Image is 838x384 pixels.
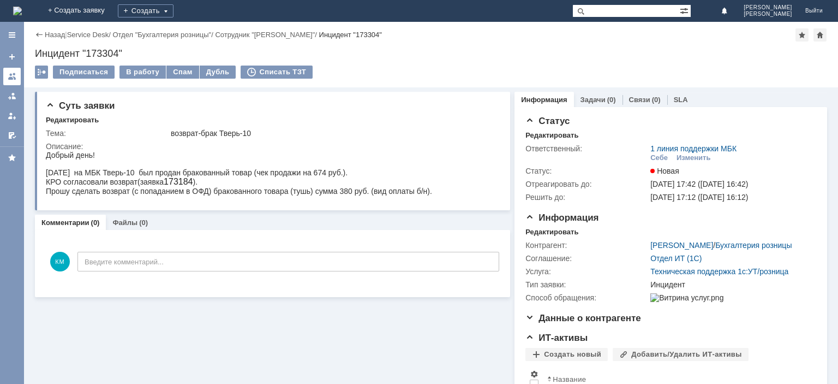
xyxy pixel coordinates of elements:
[171,129,495,138] div: возврат-брак Тверь-10
[35,48,827,59] div: Инцидент "173304"
[525,180,648,188] div: Отреагировать до:
[677,153,711,162] div: Изменить
[553,375,586,383] div: Название
[46,129,169,138] div: Тема:
[46,142,497,151] div: Описание:
[35,66,48,79] div: Работа с массовостью
[67,31,109,39] a: Service Desk
[215,31,319,39] div: /
[744,4,792,11] span: [PERSON_NAME]
[13,7,22,15] a: Перейти на домашнюю страницу
[45,31,65,39] a: Назад
[3,48,21,66] a: Создать заявку
[525,193,648,202] div: Решить до:
[41,218,89,227] a: Комментарии
[139,218,148,227] div: (0)
[650,180,748,188] span: [DATE] 17:42 ([DATE] 16:42)
[525,212,598,223] span: Информация
[530,370,538,379] span: Настройки
[46,116,99,125] div: Редактировать
[13,7,22,15] img: logo
[525,313,641,323] span: Данные о контрагенте
[650,241,713,250] a: [PERSON_NAME]
[650,144,737,153] a: 1 линия поддержки МБК
[525,228,578,237] div: Редактировать
[525,167,648,175] div: Статус:
[813,28,827,42] div: Сделать домашней страницей
[215,31,315,39] a: Сотрудник "[PERSON_NAME]"
[680,5,691,15] span: Расширенный поиск
[3,127,21,144] a: Мои согласования
[319,31,382,39] div: Инцидент "173304"
[3,87,21,105] a: Заявки в моей ответственности
[629,96,650,104] a: Связи
[525,333,588,343] span: ИТ-активы
[650,153,668,162] div: Себе
[112,31,215,39] div: /
[50,252,70,271] span: КМ
[3,107,21,125] a: Мои заявки
[525,241,648,250] div: Контрагент:
[715,241,792,250] a: Бухгалтерия розницы
[650,293,723,302] img: Витрина услуг.png
[650,267,788,276] a: Техническая поддержка 1с:УТ/розница
[650,241,792,250] div: /
[652,96,661,104] div: (0)
[91,218,100,227] div: (0)
[650,193,748,202] span: [DATE] 17:12 ([DATE] 16:12)
[525,293,648,302] div: Способ обращения:
[580,96,606,104] a: Задачи
[744,11,792,17] span: [PERSON_NAME]
[795,28,809,42] div: Добавить в избранное
[65,30,67,38] div: |
[112,218,137,227] a: Файлы
[525,131,578,140] div: Редактировать
[118,26,147,36] span: 173184
[3,68,21,85] a: Заявки на командах
[46,101,115,111] span: Суть заявки
[521,96,567,104] a: Информация
[525,116,570,126] span: Статус
[118,4,173,17] div: Создать
[112,31,211,39] a: Отдел "Бухгалтерия розницы"
[607,96,616,104] div: (0)
[525,144,648,153] div: Ответственный:
[67,31,113,39] div: /
[525,254,648,263] div: Соглашение:
[525,267,648,276] div: Услуга:
[650,254,702,263] a: Отдел ИТ (1С)
[650,167,679,175] span: Новая
[650,280,811,289] div: Инцидент
[674,96,688,104] a: SLA
[525,280,648,289] div: Тип заявки:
